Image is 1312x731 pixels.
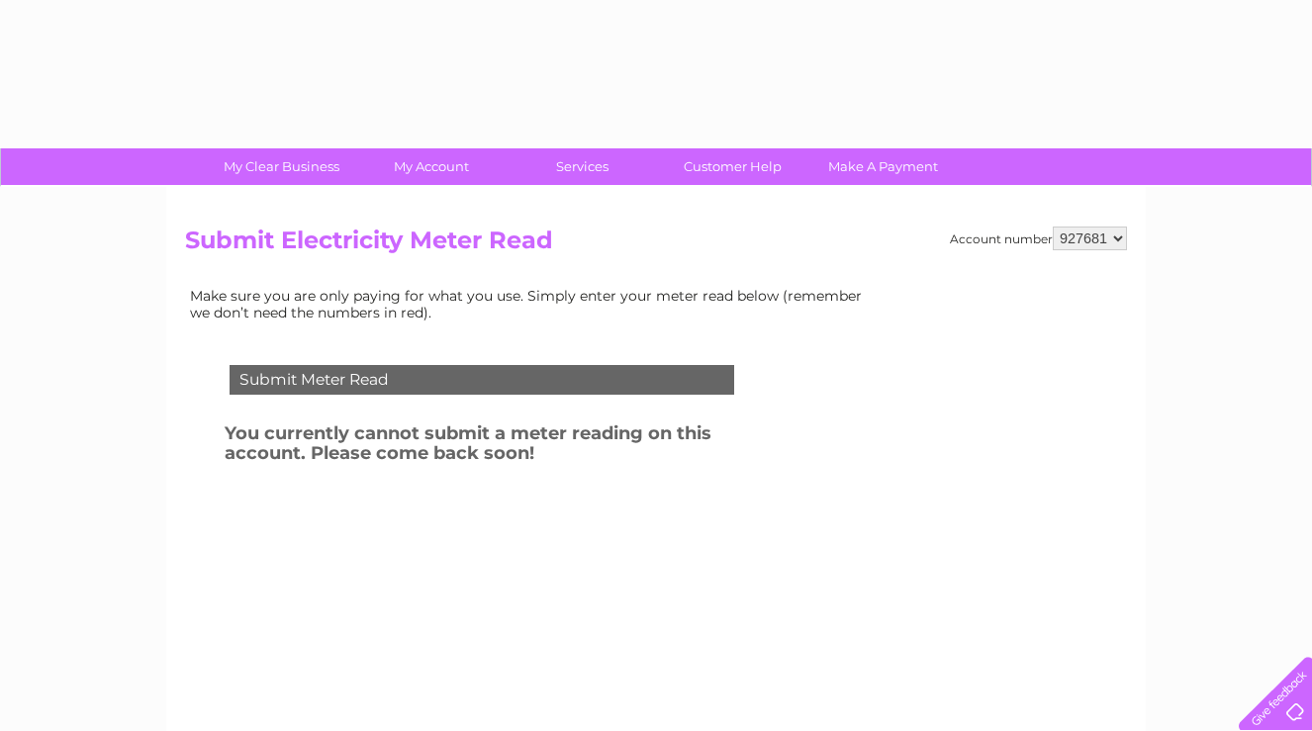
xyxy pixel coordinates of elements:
a: My Clear Business [200,148,363,185]
a: Customer Help [651,148,814,185]
td: Make sure you are only paying for what you use. Simply enter your meter read below (remember we d... [185,283,878,324]
h3: You currently cannot submit a meter reading on this account. Please come back soon! [225,419,787,474]
div: Submit Meter Read [230,365,734,395]
h2: Submit Electricity Meter Read [185,227,1127,264]
div: Account number [950,227,1127,250]
a: Services [501,148,664,185]
a: Make A Payment [801,148,965,185]
a: My Account [350,148,514,185]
